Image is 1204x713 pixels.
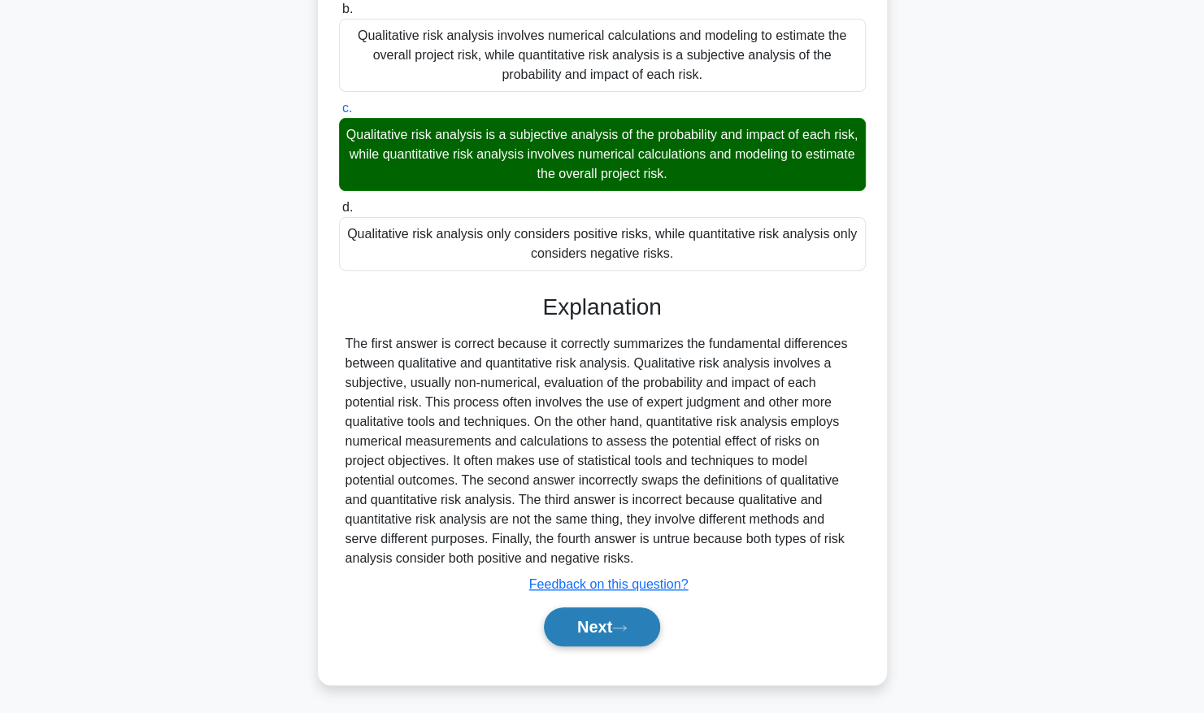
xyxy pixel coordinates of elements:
[349,293,856,321] h3: Explanation
[342,101,352,115] span: c.
[529,577,689,591] a: Feedback on this question?
[339,217,866,271] div: Qualitative risk analysis only considers positive risks, while quantitative risk analysis only co...
[342,2,353,15] span: b.
[346,334,859,568] div: The first answer is correct because it correctly summarizes the fundamental differences between q...
[339,118,866,191] div: Qualitative risk analysis is a subjective analysis of the probability and impact of each risk, wh...
[544,607,660,646] button: Next
[339,19,866,92] div: Qualitative risk analysis involves numerical calculations and modeling to estimate the overall pr...
[342,200,353,214] span: d.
